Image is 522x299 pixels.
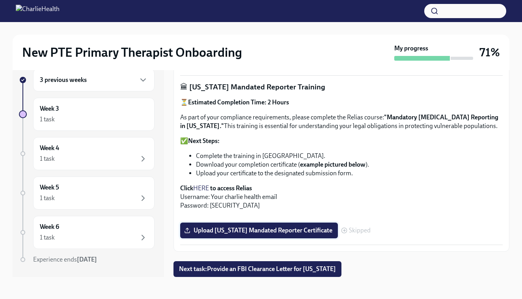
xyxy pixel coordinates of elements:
h6: Week 3 [40,104,59,113]
button: Next task:Provide an FBI Clearance Letter for [US_STATE] [173,261,341,277]
a: Week 51 task [19,176,155,210]
h6: 3 previous weeks [40,76,87,84]
div: 3 previous weeks [33,69,155,91]
h6: Week 5 [40,183,59,192]
div: 1 task [40,233,55,242]
strong: My progress [394,44,428,53]
strong: example pictured below [300,161,365,168]
img: CharlieHealth [16,5,60,17]
div: 1 task [40,115,55,124]
p: ⏳ [180,98,503,107]
a: Week 31 task [19,98,155,131]
h6: Week 4 [40,144,59,152]
p: ✅ [180,137,503,145]
strong: Click [180,184,193,192]
strong: [DATE] [77,256,97,263]
h6: Week 6 [40,223,59,231]
p: Username: Your charlie health email Password: [SECURITY_DATA] [180,184,503,210]
li: Download your completion certificate ( ). [196,160,503,169]
span: Upload [US_STATE] Mandated Reporter Certificate [186,227,332,234]
a: Week 61 task [19,216,155,249]
div: 1 task [40,154,55,163]
h2: New PTE Primary Therapist Onboarding [22,45,242,60]
a: Week 41 task [19,137,155,170]
label: Upload [US_STATE] Mandated Reporter Certificate [180,223,338,238]
span: Experience ends [33,256,97,263]
span: Skipped [349,227,371,234]
span: Next task : Provide an FBI Clearance Letter for [US_STATE] [179,265,336,273]
strong: to access Relias [210,184,252,192]
p: As part of your compliance requirements, please complete the Relias course: This training is esse... [180,113,503,130]
li: Upload your certificate to the designated submission form. [196,169,503,178]
p: 🏛 [US_STATE] Mandated Reporter Training [180,82,503,92]
h3: 71% [479,45,500,59]
strong: Next Steps: [188,137,220,145]
strong: Estimated Completion Time: 2 Hours [188,98,289,106]
div: 1 task [40,194,55,202]
a: HERE [193,184,209,192]
li: Complete the training in [GEOGRAPHIC_DATA]. [196,152,503,160]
